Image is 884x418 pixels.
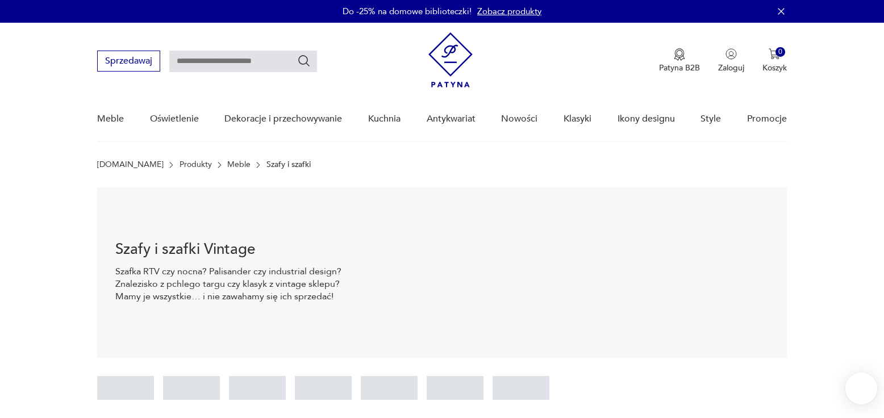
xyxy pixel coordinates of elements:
button: 0Koszyk [762,48,787,73]
div: 0 [775,47,785,57]
a: Ikona medaluPatyna B2B [659,48,700,73]
button: Sprzedawaj [97,51,160,72]
p: Do -25% na domowe biblioteczki! [343,6,472,17]
button: Szukaj [297,54,311,68]
a: Klasyki [564,97,591,141]
a: Meble [97,97,124,141]
a: Promocje [747,97,787,141]
a: Antykwariat [427,97,476,141]
a: Sprzedawaj [97,58,160,66]
a: Produkty [180,160,212,169]
p: Szafy i szafki [266,160,311,169]
p: Patyna B2B [659,62,700,73]
iframe: Smartsupp widget button [845,373,877,404]
a: Style [700,97,721,141]
h1: Szafy i szafki Vintage [115,243,355,256]
button: Patyna B2B [659,48,700,73]
img: Patyna - sklep z meblami i dekoracjami vintage [428,32,473,87]
a: Meble [227,160,251,169]
a: Nowości [501,97,537,141]
p: Zaloguj [718,62,744,73]
p: Koszyk [762,62,787,73]
img: Ikonka użytkownika [725,48,737,60]
a: Zobacz produkty [477,6,541,17]
a: Oświetlenie [150,97,199,141]
img: Ikona medalu [674,48,685,61]
a: Kuchnia [368,97,401,141]
a: Ikony designu [618,97,675,141]
a: [DOMAIN_NAME] [97,160,164,169]
button: Zaloguj [718,48,744,73]
a: Dekoracje i przechowywanie [224,97,342,141]
p: Szafka RTV czy nocna? Palisander czy industrial design? Znalezisko z pchlego targu czy klasyk z v... [115,265,355,303]
img: Ikona koszyka [769,48,780,60]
